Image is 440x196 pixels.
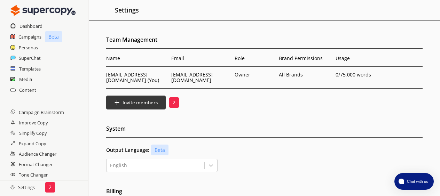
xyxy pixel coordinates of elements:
p: Beta [45,31,62,42]
a: Improve Copy [19,117,48,128]
p: Owner [235,72,250,77]
a: Content [19,85,36,95]
p: [EMAIL_ADDRESS][DOMAIN_NAME] [171,72,231,83]
span: Chat with us [404,179,430,184]
a: Media [19,74,32,84]
a: Expand Copy [19,138,46,149]
p: 0 /75,000 words [336,72,389,77]
a: Templates [19,64,41,74]
img: Close [10,185,15,189]
h2: Team Management [106,34,422,49]
p: 2 [49,185,52,190]
a: Audience Changer [19,149,56,159]
p: Name [106,56,168,61]
h2: Settings [115,3,139,17]
img: Close [10,3,76,17]
a: Simplify Copy [19,128,47,138]
p: Beta [151,145,168,155]
p: Email [171,56,231,61]
b: Invite members [123,99,158,106]
button: atlas-launcher [394,173,434,190]
a: Dashboard [19,21,42,31]
p: Usage [336,56,389,61]
p: 2 [173,100,175,105]
p: [EMAIL_ADDRESS][DOMAIN_NAME] (You) [106,72,168,83]
p: Brand Permissions [279,56,332,61]
h2: System [106,123,422,138]
button: Invite members [106,96,166,109]
p: All Brands [279,72,305,77]
p: Role [235,56,275,61]
a: Tone Changer [19,170,48,180]
a: Campaigns [18,32,41,42]
a: Campaign Brainstorm [19,107,64,117]
b: Output Language: [106,147,149,153]
a: SuperChat [19,53,41,63]
a: Personas [19,42,38,53]
a: Format Changer [19,159,53,170]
